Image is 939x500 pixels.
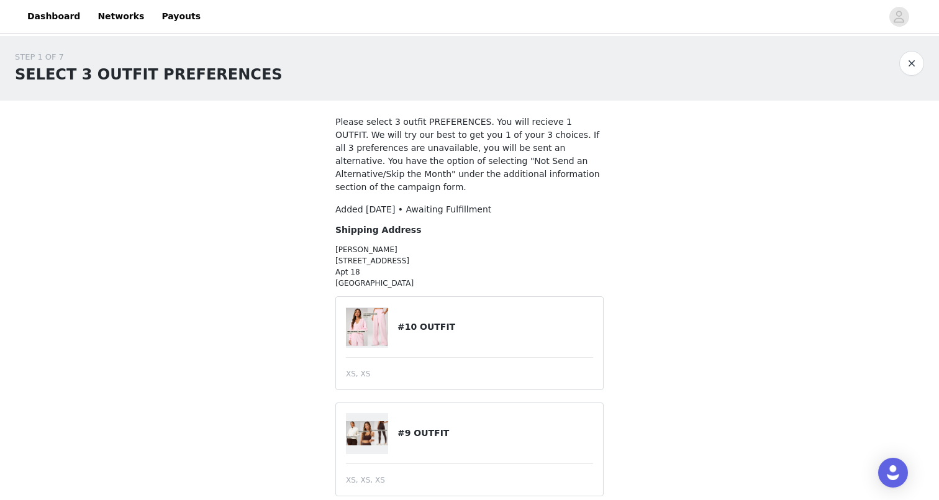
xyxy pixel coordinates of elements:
span: XS, XS, XS [346,475,385,486]
h4: #9 OUTFIT [397,427,593,440]
a: Dashboard [20,2,88,30]
img: #10 OUTFIT [346,308,388,345]
p: Please select 3 outfit PREFERENCES. You will recieve 1 OUTFIT. We will try our best to get you 1 ... [335,116,604,194]
h1: SELECT 3 OUTFIT PREFERENCES [15,63,283,86]
span: XS, XS [346,368,370,380]
h4: Shipping Address [335,224,604,237]
h4: #10 OUTFIT [397,320,593,334]
span: Added [DATE] • Awaiting Fulfillment [335,204,491,214]
div: Open Intercom Messenger [878,458,908,488]
a: Payouts [154,2,208,30]
div: avatar [893,7,905,27]
img: #9 OUTFIT [346,421,388,445]
p: [PERSON_NAME] [STREET_ADDRESS] Apt 18 [GEOGRAPHIC_DATA] [335,244,604,289]
div: STEP 1 OF 7 [15,51,283,63]
a: Networks [90,2,152,30]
